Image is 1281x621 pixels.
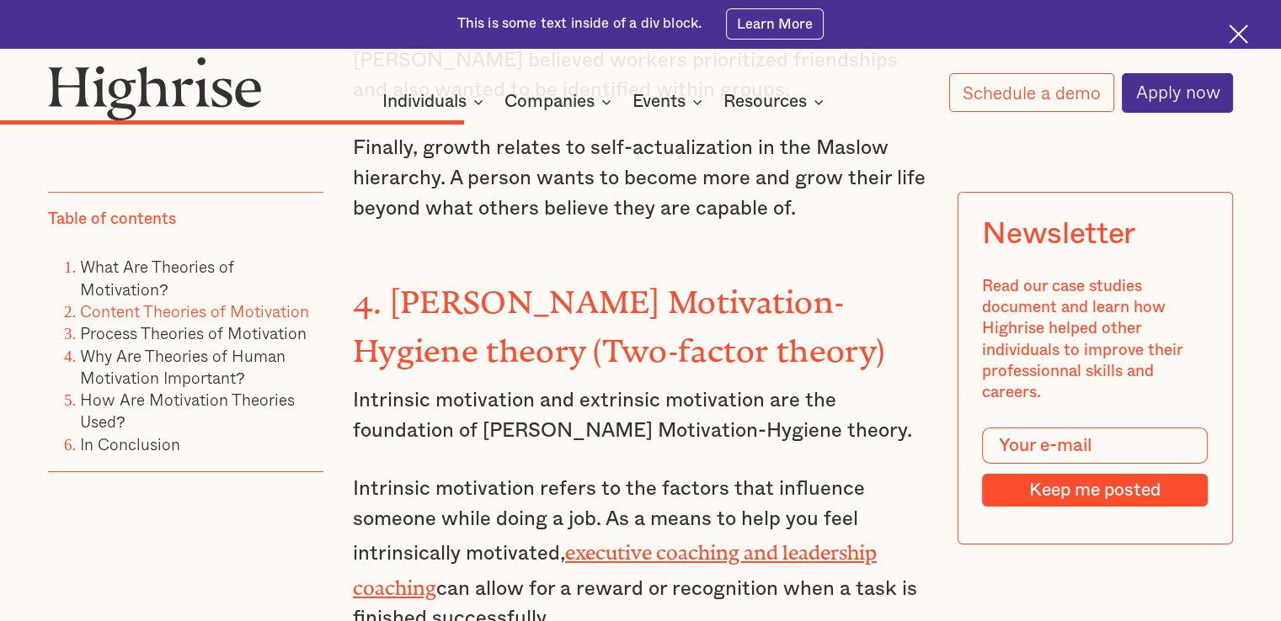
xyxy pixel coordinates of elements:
div: This is some text inside of a div block. [457,14,702,34]
div: Newsletter [983,217,1135,252]
a: How Are Motivation Theories Used? [80,387,295,433]
div: Companies [504,92,595,112]
p: Intrinsic motivation and extrinsic motivation are the foundation of [PERSON_NAME] Motivation-Hygi... [353,386,928,446]
input: Keep me posted [983,473,1209,507]
div: Resources [723,92,829,112]
a: Why Are Theories of Human Motivation Important? [80,342,286,389]
div: Read our case studies document and learn how Highrise helped other individuals to improve their p... [983,276,1209,404]
a: Apply now [1122,73,1233,113]
a: Process Theories of Motivation [80,321,307,345]
div: Resources [723,92,807,112]
a: In Conclusion [80,432,180,456]
div: Events [632,92,686,112]
p: Finally, growth relates to self-actualization in the Maslow hierarchy. A person wants to become m... [353,134,928,224]
div: Individuals [382,92,467,112]
a: Learn More [726,8,825,39]
form: Modal Form [983,427,1209,507]
input: Your e-mail [983,427,1209,464]
img: Highrise logo [48,56,262,121]
a: executive coaching and leadership coaching [353,541,877,589]
div: Table of contents [48,209,176,230]
strong: 4. [PERSON_NAME] Motivation-Hygiene theory (Two-factor theory) [353,284,884,353]
div: Events [632,92,707,112]
a: Schedule a demo [949,73,1114,112]
div: Individuals [382,92,488,112]
a: Content Theories of Motivation [80,299,309,323]
a: What Are Theories of Motivation? [80,254,234,300]
img: Cross icon [1229,24,1248,44]
div: Companies [504,92,616,112]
